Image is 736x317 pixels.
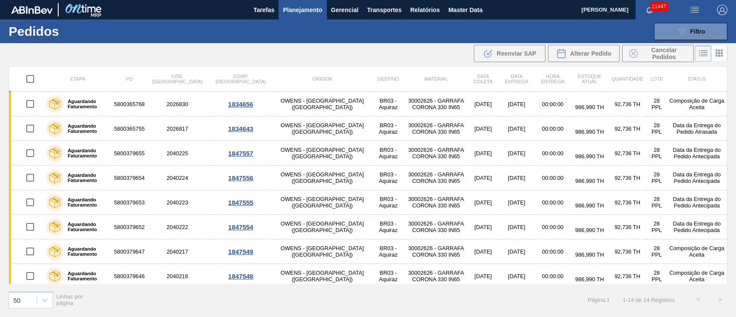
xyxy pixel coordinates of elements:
td: 5800365768 [113,92,146,116]
td: 30002626 - GARRAFA CORONA 330 IN65 [405,215,467,239]
td: 92,736 TH [608,264,646,289]
td: Composição de Carga Aceita [667,92,727,116]
td: [DATE] [467,190,499,215]
span: 986,990 TH [575,202,604,209]
div: 1834656 [210,100,271,108]
td: 5800379646 [113,264,146,289]
a: Aguardando Faturamento58003796472040217OWENS - [GEOGRAPHIC_DATA] ([GEOGRAPHIC_DATA])BR03 - Aquira... [9,239,727,264]
td: 2040217 [146,239,209,264]
div: Cancelar Pedidos em Massa [622,45,694,62]
td: OWENS - [GEOGRAPHIC_DATA] ([GEOGRAPHIC_DATA]) [272,190,372,215]
td: OWENS - [GEOGRAPHIC_DATA] ([GEOGRAPHIC_DATA]) [272,116,372,141]
td: 2040222 [146,215,209,239]
td: 2026830 [146,92,209,116]
td: 00:00:00 [535,92,571,116]
span: 986,990 TH [575,153,604,160]
button: Cancelar Pedidos [622,45,694,62]
td: 30002626 - GARRAFA CORONA 330 IN65 [405,92,467,116]
td: [DATE] [499,166,535,190]
td: OWENS - [GEOGRAPHIC_DATA] ([GEOGRAPHIC_DATA]) [272,264,372,289]
td: 5800379653 [113,190,146,215]
td: [DATE] [499,190,535,215]
td: [DATE] [467,141,499,166]
td: Data da Entrega do Pedido Antecipada [667,141,727,166]
label: Aguardando Faturamento [63,271,110,281]
td: 2040216 [146,264,209,289]
td: 28 PPL [647,239,667,264]
label: Aguardando Faturamento [63,246,110,257]
span: Lote [650,76,663,82]
label: Aguardando Faturamento [63,222,110,232]
td: BR03 - Aquiraz [372,190,405,215]
td: BR03 - Aquiraz [372,264,405,289]
button: < [688,289,709,311]
td: BR03 - Aquiraz [372,215,405,239]
td: 28 PPL [647,264,667,289]
td: Data da Entrega do Pedido Atrasada [667,116,727,141]
td: 92,736 TH [608,239,646,264]
span: Tarefas [254,5,275,15]
div: 1847557 [210,150,271,157]
td: [DATE] [499,264,535,289]
td: 30002626 - GARRAFA CORONA 330 IN65 [405,141,467,166]
td: 5800379655 [113,141,146,166]
td: 2040224 [146,166,209,190]
a: Aguardando Faturamento58003657552026817OWENS - [GEOGRAPHIC_DATA] ([GEOGRAPHIC_DATA])BR03 - Aquira... [9,116,727,141]
span: Alterar Pedido [570,50,611,57]
span: Origem [313,76,332,82]
a: Aguardando Faturamento58003657682026830OWENS - [GEOGRAPHIC_DATA] ([GEOGRAPHIC_DATA])BR03 - Aquira... [9,92,727,116]
td: 00:00:00 [535,190,571,215]
span: 986,990 TH [575,227,604,233]
label: Aguardando Faturamento [63,148,110,158]
td: OWENS - [GEOGRAPHIC_DATA] ([GEOGRAPHIC_DATA]) [272,166,372,190]
td: 00:00:00 [535,264,571,289]
button: Notificações [636,4,663,16]
td: 92,736 TH [608,116,646,141]
a: Aguardando Faturamento58003796552040225OWENS - [GEOGRAPHIC_DATA] ([GEOGRAPHIC_DATA])BR03 - Aquira... [9,141,727,166]
td: 00:00:00 [535,239,571,264]
td: 28 PPL [647,215,667,239]
td: 30002626 - GARRAFA CORONA 330 IN65 [405,239,467,264]
td: 28 PPL [647,190,667,215]
td: [DATE] [499,239,535,264]
div: 1834643 [210,125,271,132]
td: 2040225 [146,141,209,166]
td: 5800379654 [113,166,146,190]
td: [DATE] [467,239,499,264]
span: Hora Entrega [541,74,564,84]
td: BR03 - Aquiraz [372,239,405,264]
div: 1847548 [210,273,271,280]
span: 986,990 TH [575,276,604,282]
span: 986,990 TH [575,129,604,135]
img: TNhmsLtSVTkK8tSr43FrP2fwEKptu5GPRR3wAAAABJRU5ErkJggg== [11,6,53,14]
td: 92,736 TH [608,166,646,190]
span: Quantidade [611,76,643,82]
h1: Pedidos [9,26,135,36]
span: Cód. [GEOGRAPHIC_DATA] [152,74,202,84]
td: Data da Entrega do Pedido Antecipada [667,215,727,239]
a: Aguardando Faturamento58003796542040224OWENS - [GEOGRAPHIC_DATA] ([GEOGRAPHIC_DATA])BR03 - Aquira... [9,166,727,190]
button: Reenviar SAP [474,45,545,62]
td: [DATE] [499,116,535,141]
td: OWENS - [GEOGRAPHIC_DATA] ([GEOGRAPHIC_DATA]) [272,239,372,264]
span: Filtro [690,28,705,35]
span: Master Data [448,5,482,15]
td: BR03 - Aquiraz [372,116,405,141]
a: Aguardando Faturamento58003796532040223OWENS - [GEOGRAPHIC_DATA] ([GEOGRAPHIC_DATA])BR03 - Aquira... [9,190,727,215]
label: Aguardando Faturamento [63,197,110,207]
td: [DATE] [467,215,499,239]
button: > [709,289,731,311]
div: Visão em Lista [695,45,711,62]
td: OWENS - [GEOGRAPHIC_DATA] ([GEOGRAPHIC_DATA]) [272,141,372,166]
div: Alterar Pedido [548,45,620,62]
td: Data da Entrega do Pedido Antecipada [667,190,727,215]
span: Página : 1 [588,297,610,303]
div: 1847555 [210,199,271,206]
span: 11447 [650,2,668,11]
label: Aguardando Faturamento [63,99,110,109]
span: Transportes [367,5,401,15]
td: 00:00:00 [535,215,571,239]
td: Composição de Carga Aceita [667,264,727,289]
span: Material [424,76,448,82]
